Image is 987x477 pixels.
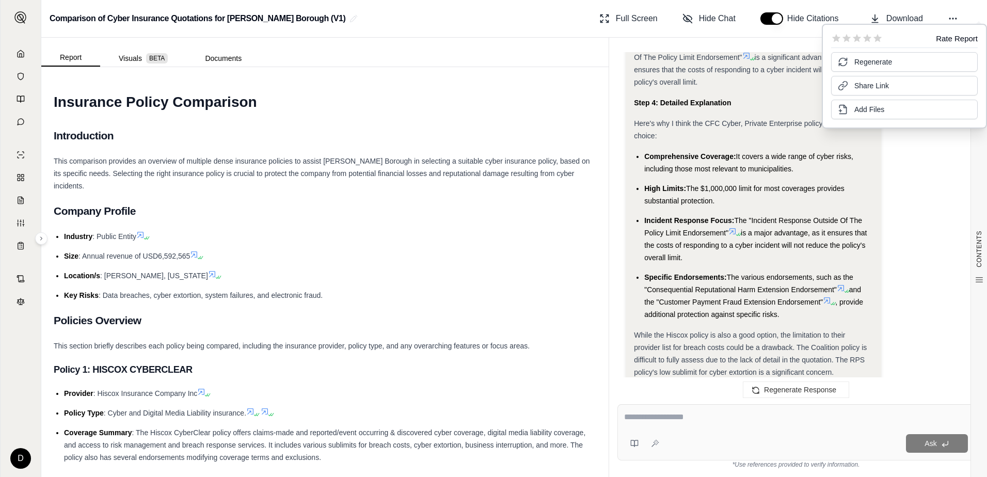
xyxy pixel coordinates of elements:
[7,190,35,211] a: Claim Coverage
[78,252,190,260] span: : Annual revenue of USD6,592,565
[906,434,968,453] button: Ask
[54,200,596,222] h2: Company Profile
[595,8,662,29] button: Full Screen
[975,231,983,267] span: CONTENTS
[7,235,35,256] a: Coverage Table
[634,4,865,61] span: policy appears to be the best option. It offers comprehensive coverage across various areas, incl...
[64,389,93,397] span: Provider
[64,428,132,437] span: Coverage Summary
[644,285,861,306] span: and the "Customer Payment Fraud Extension Endorsement"
[866,8,927,29] button: Download
[644,273,727,281] span: Specific Endorsements:
[7,66,35,87] a: Documents Vault
[54,88,596,117] h1: Insurance Policy Comparison
[831,52,978,72] button: Regenerate
[100,272,208,280] span: : [PERSON_NAME], [US_STATE]
[10,7,31,28] button: Expand sidebar
[10,448,31,469] div: D
[644,152,736,161] span: Comprehensive Coverage:
[54,157,590,190] span: This comparison provides an overview of multiple dense insurance policies to assist [PERSON_NAME]...
[787,12,845,25] span: Hide Citations
[644,184,686,193] span: High Limits:
[617,460,975,469] div: *Use references provided to verify information.
[64,272,100,280] span: Location/s
[7,112,35,132] a: Chat
[644,298,863,319] span: , provide additional protection against specific risks.
[92,232,136,241] span: : Public Entity
[886,12,923,25] span: Download
[54,360,596,379] h3: Policy 1: HISCOX CYBERCLEAR
[644,216,862,237] span: The "Incident Response Outside Of The Policy Limit Endorsement"
[854,81,889,91] span: Share Link
[678,8,740,29] button: Hide Chat
[7,213,35,233] a: Custom Report
[64,252,78,260] span: Size
[644,152,853,173] span: It covers a wide range of cyber risks, including those most relevant to municipalities.
[936,35,978,42] div: Rate Report
[831,76,978,96] button: Share Link
[7,167,35,188] a: Policy Comparisons
[41,49,100,67] button: Report
[54,125,596,147] h2: Introduction
[699,12,736,25] span: Hide Chat
[764,386,836,394] span: Regenerate Response
[54,310,596,331] h2: Policies Overview
[7,43,35,64] a: Home
[50,9,345,28] h2: Comparison of Cyber Insurance Quotations for [PERSON_NAME] Borough (V1)
[743,381,849,398] button: Regenerate Response
[634,53,868,86] span: is a significant advantage, as it ensures that the costs of responding to a cyber incident will n...
[7,291,35,312] a: Legal Search Engine
[644,229,867,262] span: is a major advantage, as it ensures that the costs of responding to a cyber incident will not red...
[831,100,978,119] button: Add Files
[104,409,246,417] span: : Cyber and Digital Media Liability insurance.
[644,184,845,205] span: The $1,000,000 limit for most coverages provides substantial protection.
[35,232,47,245] button: Expand sidebar
[93,389,198,397] span: : Hiscox Insurance Company Inc
[7,145,35,165] a: Single Policy
[634,119,857,140] span: Here's why I think the CFC Cyber, Private Enterprise policy is the best choice:
[64,232,92,241] span: Industry
[616,12,658,25] span: Full Screen
[644,273,853,294] span: The various endorsements, such as the "Consequential Reputational Harm Extension Endorsement"
[634,331,867,376] span: While the Hiscox policy is also a good option, the limitation to their provider list for breach c...
[854,57,892,67] span: Regenerate
[99,291,323,299] span: : Data breaches, cyber extortion, system failures, and electronic fraud.
[54,342,530,350] span: This section briefly describes each policy being compared, including the insurance provider, poli...
[7,89,35,109] a: Prompt Library
[14,11,27,24] img: Expand sidebar
[644,216,734,225] span: Incident Response Focus:
[634,99,731,107] strong: Step 4: Detailed Explanation
[7,268,35,289] a: Contract Analysis
[146,53,168,63] span: BETA
[64,291,99,299] span: Key Risks
[925,439,936,448] span: Ask
[64,428,585,462] span: : The Hiscox CyberClear policy offers claims-made and reported/event occurring & discovered cyber...
[854,104,884,115] span: Add Files
[186,50,260,67] button: Documents
[100,50,186,67] button: Visuals
[64,409,104,417] span: Policy Type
